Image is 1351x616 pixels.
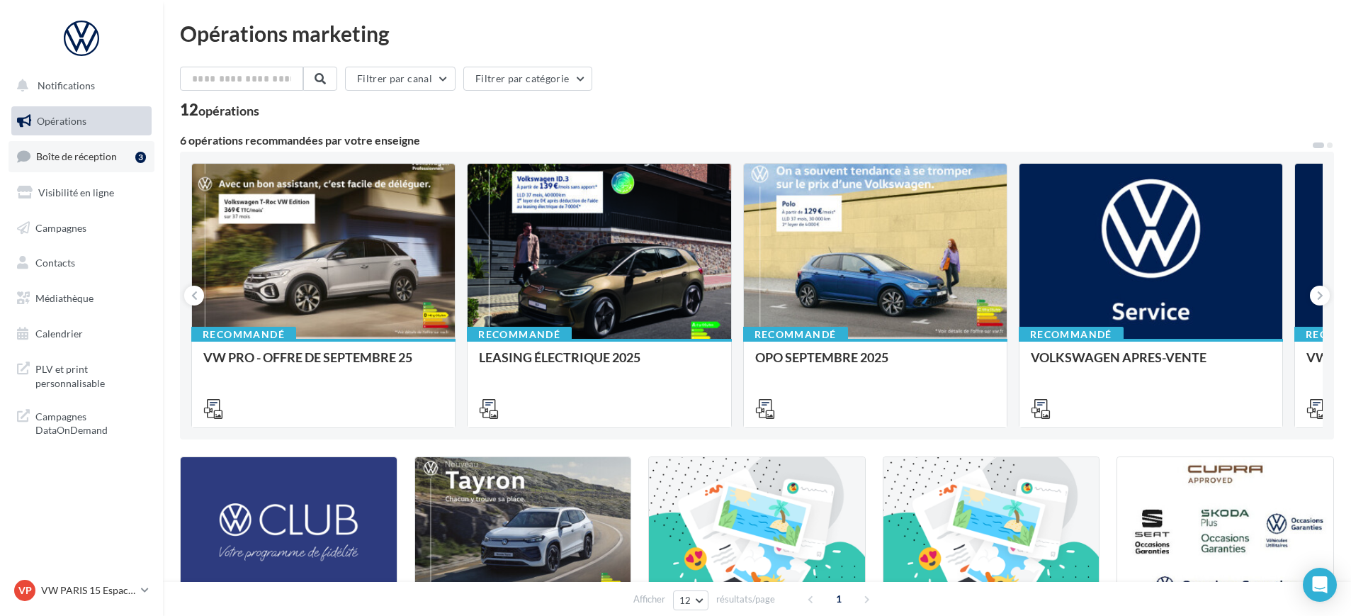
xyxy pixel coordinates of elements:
[41,583,135,598] p: VW PARIS 15 Espace Suffren
[679,595,691,606] span: 12
[180,102,259,118] div: 12
[9,106,154,136] a: Opérations
[9,401,154,443] a: Campagnes DataOnDemand
[203,350,443,379] div: VW PRO - OFFRE DE SEPTEMBRE 25
[633,593,665,606] span: Afficher
[35,407,146,437] span: Campagnes DataOnDemand
[9,178,154,208] a: Visibilité en ligne
[135,152,146,163] div: 3
[9,213,154,243] a: Campagnes
[743,327,848,342] div: Recommandé
[180,23,1334,44] div: Opérations marketing
[1303,568,1337,602] div: Open Intercom Messenger
[35,221,86,233] span: Campagnes
[198,104,259,117] div: opérations
[673,590,709,610] button: 12
[479,350,719,379] div: LEASING ÉLECTRIQUE 2025
[35,359,146,390] span: PLV et print personnalisable
[755,350,995,379] div: OPO SEPTEMBRE 2025
[11,577,152,604] a: VP VW PARIS 15 Espace Suffren
[9,248,154,278] a: Contacts
[35,327,83,340] span: Calendrier
[716,593,775,606] span: résultats/page
[345,67,456,91] button: Filtrer par canal
[9,141,154,172] a: Boîte de réception3
[35,292,94,304] span: Médiathèque
[36,150,117,162] span: Boîte de réception
[38,186,114,198] span: Visibilité en ligne
[37,115,86,127] span: Opérations
[35,257,75,269] span: Contacts
[9,71,149,101] button: Notifications
[9,319,154,349] a: Calendrier
[180,135,1311,146] div: 6 opérations recommandées par votre enseigne
[1019,327,1124,342] div: Recommandé
[463,67,592,91] button: Filtrer par catégorie
[1031,350,1271,379] div: VOLKSWAGEN APRES-VENTE
[467,327,572,342] div: Recommandé
[9,354,154,396] a: PLV et print personnalisable
[827,588,850,610] span: 1
[38,79,95,91] span: Notifications
[191,327,296,342] div: Recommandé
[18,583,32,598] span: VP
[9,284,154,313] a: Médiathèque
